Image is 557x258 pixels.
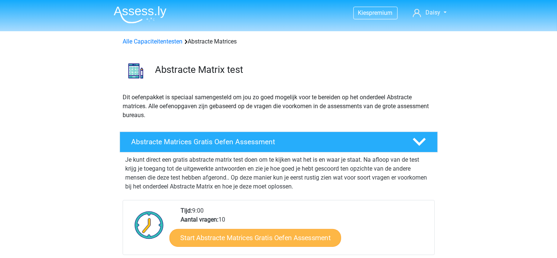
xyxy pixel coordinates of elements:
span: Kies [358,9,369,16]
div: 9:00 10 [175,206,434,255]
p: Je kunt direct een gratis abstracte matrix test doen om te kijken wat het is en waar je staat. Na... [126,155,432,191]
div: Abstracte Matrices [120,37,437,46]
span: premium [369,9,393,16]
a: Kiespremium [354,8,397,18]
a: Daisy [410,8,449,17]
img: abstracte matrices [120,55,152,87]
a: Abstracte Matrices Gratis Oefen Assessment [117,132,441,152]
img: Klok [130,206,168,244]
img: Assessly [114,6,166,23]
p: Dit oefenpakket is speciaal samengesteld om jou zo goed mogelijk voor te bereiden op het onderdee... [123,93,434,120]
a: Alle Capaciteitentesten [123,38,183,45]
b: Tijd: [181,207,192,214]
span: Daisy [425,9,440,16]
a: Start Abstracte Matrices Gratis Oefen Assessment [169,229,341,246]
h3: Abstracte Matrix test [155,64,432,75]
b: Aantal vragen: [181,216,218,223]
h4: Abstracte Matrices Gratis Oefen Assessment [132,138,401,146]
